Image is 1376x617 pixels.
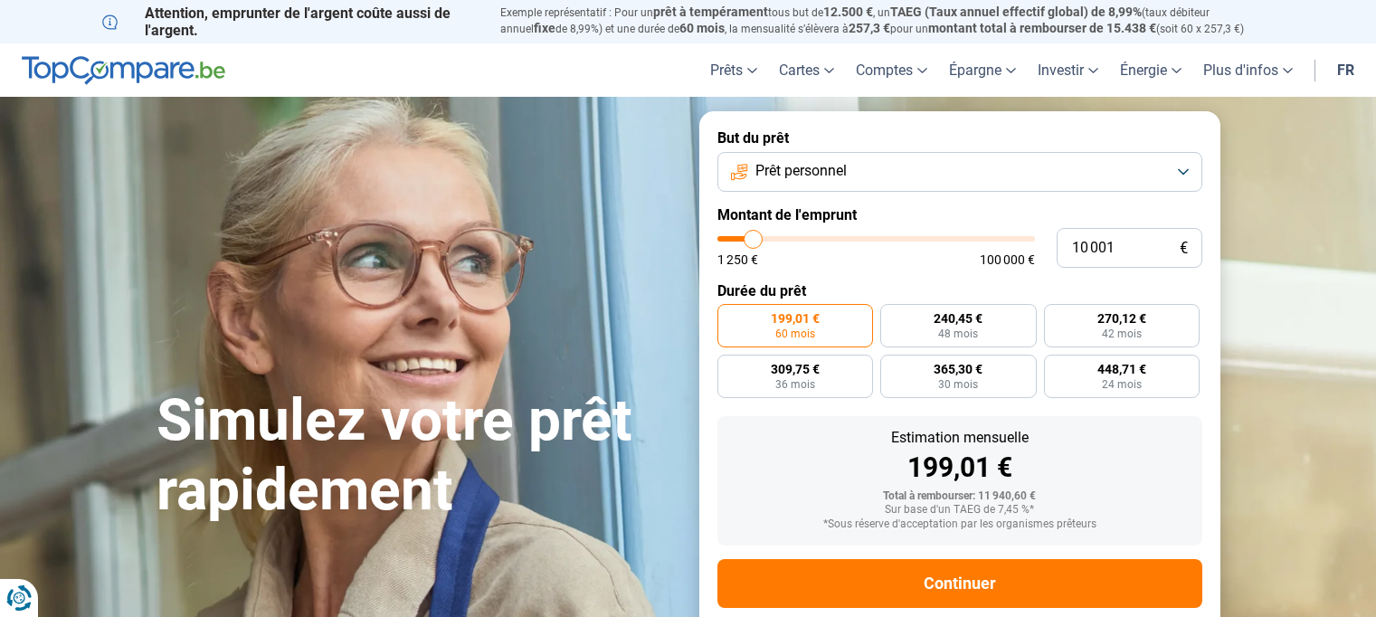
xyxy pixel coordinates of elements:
[1097,312,1146,325] span: 270,12 €
[1027,43,1109,97] a: Investir
[732,490,1188,503] div: Total à rembourser: 11 940,60 €
[717,152,1202,192] button: Prêt personnel
[823,5,873,19] span: 12.500 €
[679,21,725,35] span: 60 mois
[732,431,1188,445] div: Estimation mensuelle
[732,518,1188,531] div: *Sous réserve d'acceptation par les organismes prêteurs
[928,21,1156,35] span: montant total à rembourser de 15.438 €
[717,206,1202,223] label: Montant de l'emprunt
[980,253,1035,266] span: 100 000 €
[1192,43,1304,97] a: Plus d'infos
[717,559,1202,608] button: Continuer
[771,312,820,325] span: 199,01 €
[768,43,845,97] a: Cartes
[717,282,1202,299] label: Durée du prêt
[732,504,1188,517] div: Sur base d'un TAEG de 7,45 %*
[534,21,555,35] span: fixe
[1097,363,1146,375] span: 448,71 €
[1180,241,1188,256] span: €
[1109,43,1192,97] a: Énergie
[771,363,820,375] span: 309,75 €
[934,312,982,325] span: 240,45 €
[938,328,978,339] span: 48 mois
[775,379,815,390] span: 36 mois
[849,21,890,35] span: 257,3 €
[938,43,1027,97] a: Épargne
[1102,328,1142,339] span: 42 mois
[500,5,1275,37] p: Exemple représentatif : Pour un tous but de , un (taux débiteur annuel de 8,99%) et une durée de ...
[845,43,938,97] a: Comptes
[890,5,1142,19] span: TAEG (Taux annuel effectif global) de 8,99%
[157,386,678,526] h1: Simulez votre prêt rapidement
[653,5,768,19] span: prêt à tempérament
[699,43,768,97] a: Prêts
[1102,379,1142,390] span: 24 mois
[775,328,815,339] span: 60 mois
[22,56,225,85] img: TopCompare
[717,129,1202,147] label: But du prêt
[717,253,758,266] span: 1 250 €
[102,5,479,39] p: Attention, emprunter de l'argent coûte aussi de l'argent.
[934,363,982,375] span: 365,30 €
[755,161,847,181] span: Prêt personnel
[1326,43,1365,97] a: fr
[938,379,978,390] span: 30 mois
[732,454,1188,481] div: 199,01 €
